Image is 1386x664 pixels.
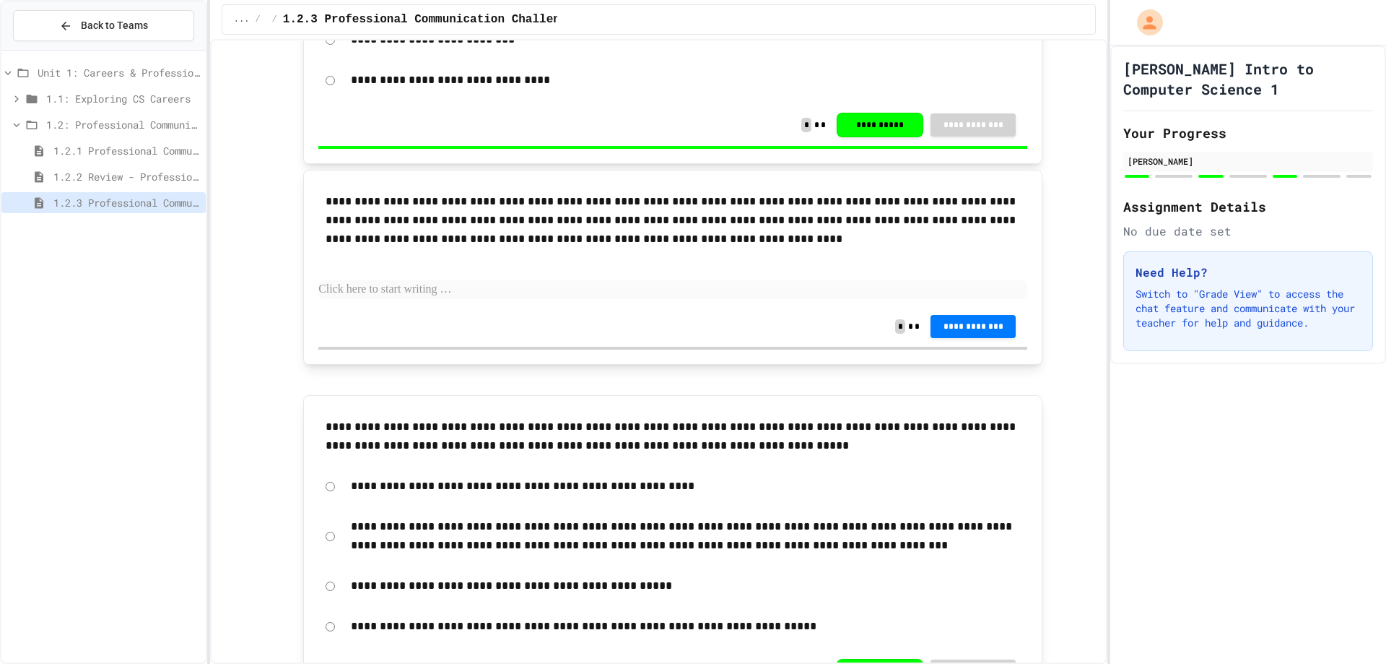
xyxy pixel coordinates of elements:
[1123,123,1373,143] h2: Your Progress
[53,143,200,158] span: 1.2.1 Professional Communication
[1123,223,1373,240] div: No due date set
[1122,6,1167,39] div: My Account
[53,195,200,210] span: 1.2.3 Professional Communication Challenge
[283,11,574,28] span: 1.2.3 Professional Communication Challenge
[255,14,260,25] span: /
[1123,197,1373,217] h2: Assignment Details
[1123,59,1373,99] h1: [PERSON_NAME] Intro to Computer Science 1
[46,91,200,106] span: 1.1: Exploring CS Careers
[1136,287,1361,330] p: Switch to "Grade View" to access the chat feature and communicate with your teacher for help and ...
[234,14,250,25] span: ...
[13,10,194,41] button: Back to Teams
[1128,155,1369,168] div: [PERSON_NAME]
[1136,264,1361,281] h3: Need Help?
[81,18,148,33] span: Back to Teams
[272,14,277,25] span: /
[53,169,200,184] span: 1.2.2 Review - Professional Communication
[38,65,200,80] span: Unit 1: Careers & Professionalism
[46,117,200,132] span: 1.2: Professional Communication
